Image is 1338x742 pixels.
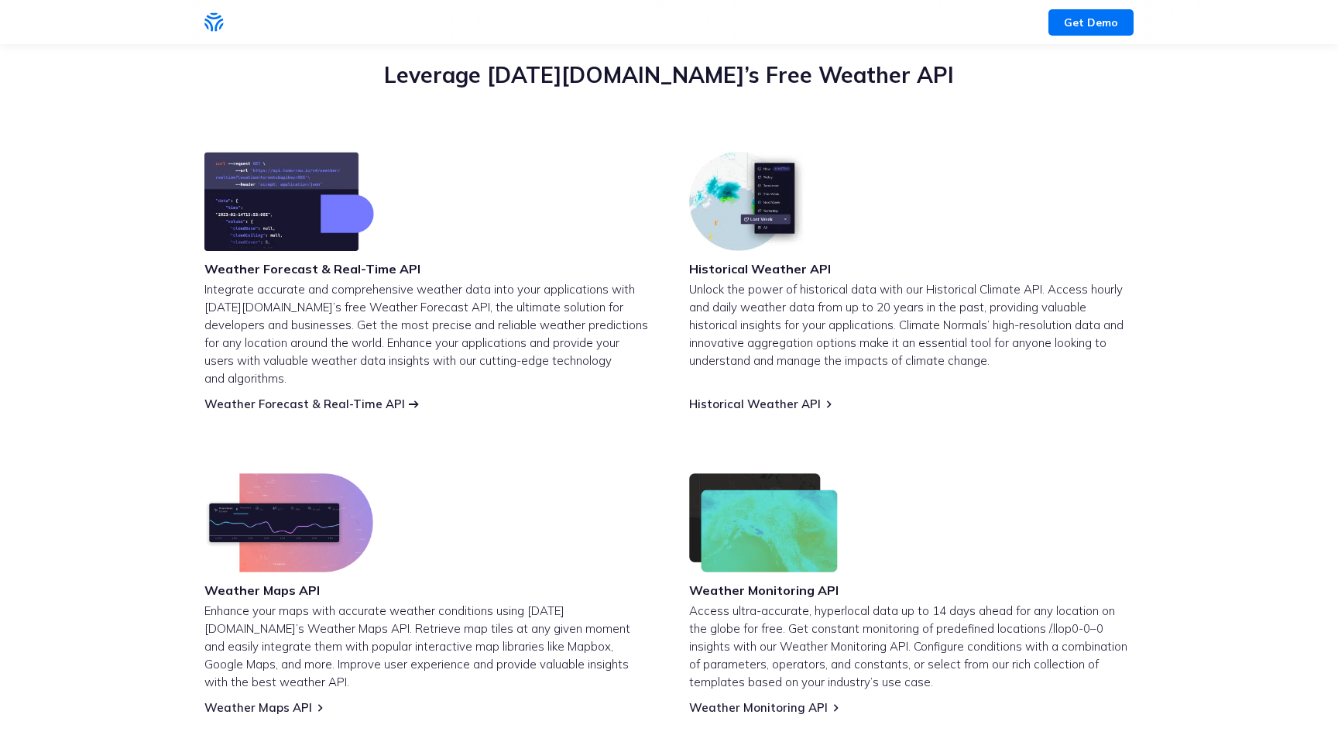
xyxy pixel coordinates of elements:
[204,602,649,691] p: Enhance your maps with accurate weather conditions using [DATE][DOMAIN_NAME]’s Weather Maps API. ...
[204,582,373,599] h3: Weather Maps API
[204,280,649,387] p: Integrate accurate and comprehensive weather data into your applications with [DATE][DOMAIN_NAME]...
[204,260,420,277] h3: Weather Forecast & Real-Time API
[372,15,420,29] a: Products
[689,582,839,599] h3: Weather Monitoring API
[901,15,931,29] a: Learn
[689,260,831,277] h3: Historical Weather API
[204,700,312,715] a: Weather Maps API
[204,11,305,34] a: Home link
[1048,9,1134,36] a: Get Demo
[996,16,1029,30] a: Log In
[689,602,1134,691] p: Access ultra-accurate, hyperlocal data up to 14 days ahead for any location on the globe for free...
[689,397,821,411] a: Historical Weather API
[204,397,405,411] a: Weather Forecast & Real-Time API
[485,15,537,29] a: Solutions
[689,700,828,715] a: Weather Monitoring API
[602,15,662,29] a: Developers
[204,60,1134,90] h2: Leverage [DATE][DOMAIN_NAME]’s Free Weather API
[726,15,835,29] a: Space & Technology
[689,280,1134,369] p: Unlock the power of historical data with our Historical Climate API. Access hourly and daily weat...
